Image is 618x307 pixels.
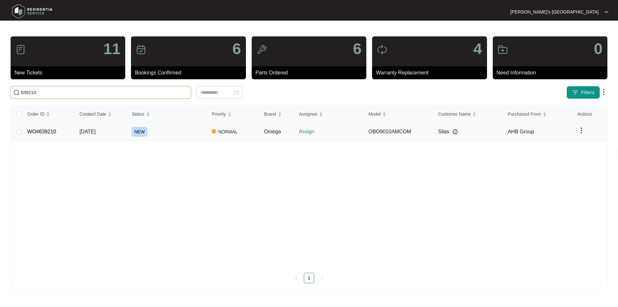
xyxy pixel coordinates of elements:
[600,88,608,96] img: dropdown arrow
[572,89,578,96] img: filter icon
[438,128,449,136] span: Silas
[22,106,74,123] th: Order ID
[80,129,96,134] span: [DATE]
[508,110,541,118] span: Purchased From
[566,86,600,99] button: filter iconFilters
[10,2,55,21] img: residentia service logo
[13,89,20,96] img: search-icon
[212,110,226,118] span: Priority
[363,123,433,141] td: OBO9010AMCOM
[264,129,281,134] span: Omega
[508,129,534,134] span: AHB Group
[317,273,327,283] li: Next Page
[353,41,361,57] p: 6
[132,127,147,137] span: NEW
[207,106,259,123] th: Priority
[572,106,607,123] th: Actions
[132,110,145,118] span: Status
[369,110,381,118] span: Model
[21,89,188,96] input: Search by Order Id, Assignee Name, Customer Name, Brand and Model
[27,129,56,134] a: WO#639210
[291,273,301,283] li: Previous Page
[502,106,572,123] th: Purchased From
[376,69,487,77] p: Warranty Replacement
[103,41,120,57] p: 11
[74,106,126,123] th: Created Date
[438,110,471,118] span: Customer Name
[299,110,317,118] span: Assignee
[377,44,387,55] img: icon
[294,276,298,280] span: left
[577,127,585,134] img: dropdown arrow
[256,69,366,77] p: Parts Ordered
[15,44,26,55] img: icon
[320,276,324,280] span: right
[581,89,595,96] span: Filters
[264,110,276,118] span: Brand
[80,110,106,118] span: Created Date
[135,69,246,77] p: Bookings Confirmed
[363,106,433,123] th: Model
[594,41,603,57] p: 0
[473,41,482,57] p: 4
[497,69,607,77] p: Need Information
[299,128,363,136] p: Assign
[126,106,207,123] th: Status
[232,41,241,57] p: 6
[291,273,301,283] button: left
[317,273,327,283] button: right
[498,44,508,55] img: icon
[212,130,216,133] img: Vercel Logo
[604,10,608,14] img: dropdown arrow
[304,273,314,283] a: 1
[259,106,294,123] th: Brand
[216,128,240,136] span: NORMAL
[257,44,267,55] img: icon
[27,110,45,118] span: Order ID
[453,129,458,134] img: Info icon
[136,44,146,55] img: icon
[294,106,363,123] th: Assignee
[14,69,125,77] p: New Tickets
[433,106,502,123] th: Customer Name
[510,9,599,15] p: [PERSON_NAME]'s [GEOGRAPHIC_DATA]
